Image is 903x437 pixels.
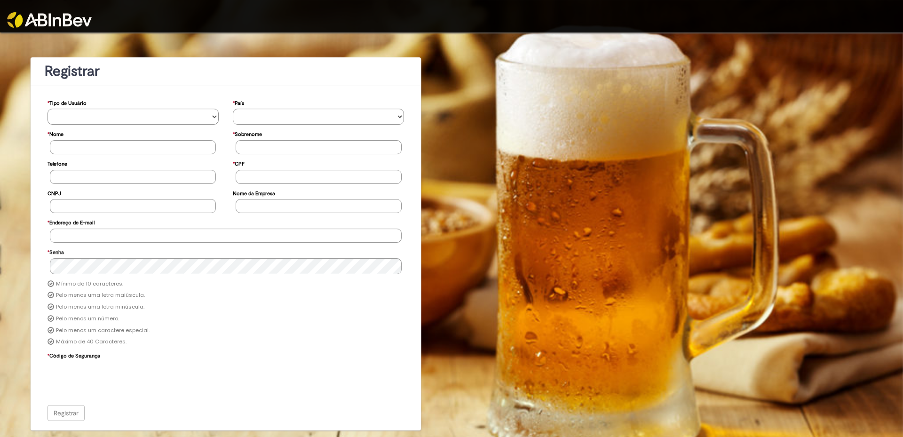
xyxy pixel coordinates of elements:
label: Nome [48,127,63,140]
iframe: reCAPTCHA [50,362,193,398]
h1: Registrar [45,64,407,79]
label: Máximo de 40 Caracteres. [56,338,127,346]
label: Endereço de E-mail [48,215,95,229]
label: CNPJ [48,186,61,199]
label: Senha [48,245,64,258]
label: País [233,95,244,109]
label: Pelo menos um caractere especial. [56,327,150,334]
label: Pelo menos um número. [56,315,119,323]
label: Pelo menos uma letra minúscula. [56,303,144,311]
label: CPF [233,156,245,170]
label: Tipo de Usuário [48,95,87,109]
img: ABInbev-white.png [7,12,92,28]
label: Nome da Empresa [233,186,275,199]
label: Telefone [48,156,67,170]
label: Mínimo de 10 caracteres. [56,280,123,288]
label: Código de Segurança [48,348,100,362]
label: Sobrenome [233,127,262,140]
label: Pelo menos uma letra maiúscula. [56,292,145,299]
